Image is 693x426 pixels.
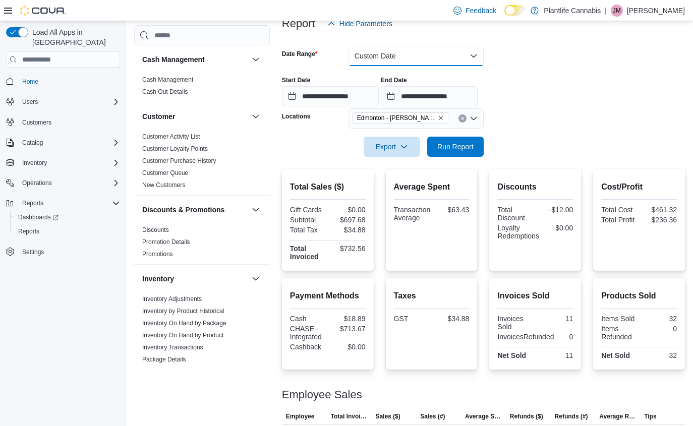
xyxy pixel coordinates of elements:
[14,211,63,223] a: Dashboards
[142,76,193,84] span: Cash Management
[142,238,190,246] span: Promotion Details
[331,412,368,420] span: Total Invoiced
[10,210,124,224] a: Dashboards
[497,224,539,240] div: Loyalty Redemptions
[601,181,677,193] h2: Cost/Profit
[142,274,174,284] h3: Inventory
[18,96,42,108] button: Users
[290,226,326,234] div: Total Tax
[142,145,208,153] span: Customer Loyalty Points
[18,116,120,129] span: Customers
[142,331,223,339] span: Inventory On Hand by Product
[497,290,573,302] h2: Invoices Sold
[14,211,120,223] span: Dashboards
[613,5,621,17] span: JM
[330,343,366,351] div: $0.00
[18,227,39,235] span: Reports
[2,245,124,259] button: Settings
[134,131,270,195] div: Customer
[282,86,379,106] input: Press the down key to open a popover containing a calendar.
[142,320,226,327] a: Inventory On Hand by Package
[142,133,200,141] span: Customer Activity List
[142,319,226,327] span: Inventory On Hand by Package
[18,213,59,221] span: Dashboards
[18,116,55,129] a: Customers
[353,112,448,124] span: Edmonton - Terra Losa
[142,343,203,351] span: Inventory Transactions
[142,54,248,65] button: Cash Management
[381,86,478,106] input: Press the down key to open a popover containing a calendar.
[250,110,262,123] button: Customer
[641,351,677,359] div: 32
[601,315,637,323] div: Items Sold
[142,88,188,95] a: Cash Out Details
[330,216,366,224] div: $697.68
[290,315,326,323] div: Cash
[142,274,248,284] button: Inventory
[394,290,470,302] h2: Taxes
[18,76,42,88] a: Home
[142,332,223,339] a: Inventory On Hand by Product
[290,325,326,341] div: CHASE - Integrated
[449,1,500,21] a: Feedback
[434,206,469,214] div: $63.43
[641,315,677,323] div: 32
[2,176,124,190] button: Operations
[558,333,573,341] div: 0
[282,50,318,58] label: Date Range
[286,412,315,420] span: Employee
[599,412,636,420] span: Average Refund
[611,5,623,17] div: Justin McIssac
[555,412,588,420] span: Refunds (#)
[601,325,637,341] div: Items Refunded
[18,177,120,189] span: Operations
[504,5,526,16] input: Dark Mode
[497,351,526,359] strong: Net Sold
[601,206,637,214] div: Total Cost
[18,246,120,258] span: Settings
[142,307,224,315] span: Inventory by Product Historical
[22,248,44,256] span: Settings
[142,76,193,83] a: Cash Management
[18,177,56,189] button: Operations
[458,114,467,123] button: Clear input
[339,19,392,29] span: Hide Parameters
[142,88,188,96] span: Cash Out Details
[349,46,484,66] button: Custom Date
[290,181,366,193] h2: Total Sales ($)
[2,156,124,170] button: Inventory
[601,216,637,224] div: Total Profit
[644,412,656,420] span: Tips
[381,76,407,84] label: End Date
[537,206,573,214] div: -$12.00
[14,225,43,237] a: Reports
[2,115,124,130] button: Customers
[142,145,208,152] a: Customer Loyalty Points
[18,157,51,169] button: Inventory
[427,137,484,157] button: Run Report
[437,142,474,152] span: Run Report
[433,315,469,323] div: $34.88
[470,114,478,123] button: Open list of options
[14,225,120,237] span: Reports
[142,226,169,234] span: Discounts
[601,290,677,302] h2: Products Sold
[282,76,311,84] label: Start Date
[290,206,326,214] div: Gift Cards
[497,206,533,222] div: Total Discount
[510,412,543,420] span: Refunds ($)
[28,27,120,47] span: Load All Apps in [GEOGRAPHIC_DATA]
[142,344,203,351] a: Inventory Transactions
[290,216,326,224] div: Subtotal
[142,250,173,258] span: Promotions
[250,53,262,66] button: Cash Management
[497,181,573,193] h2: Discounts
[466,6,496,16] span: Feedback
[2,95,124,109] button: Users
[465,412,502,420] span: Average Sale
[18,137,120,149] span: Catalog
[357,113,436,123] span: Edmonton - [PERSON_NAME]
[142,205,248,215] button: Discounts & Promotions
[282,112,311,120] label: Locations
[330,245,366,253] div: $732.56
